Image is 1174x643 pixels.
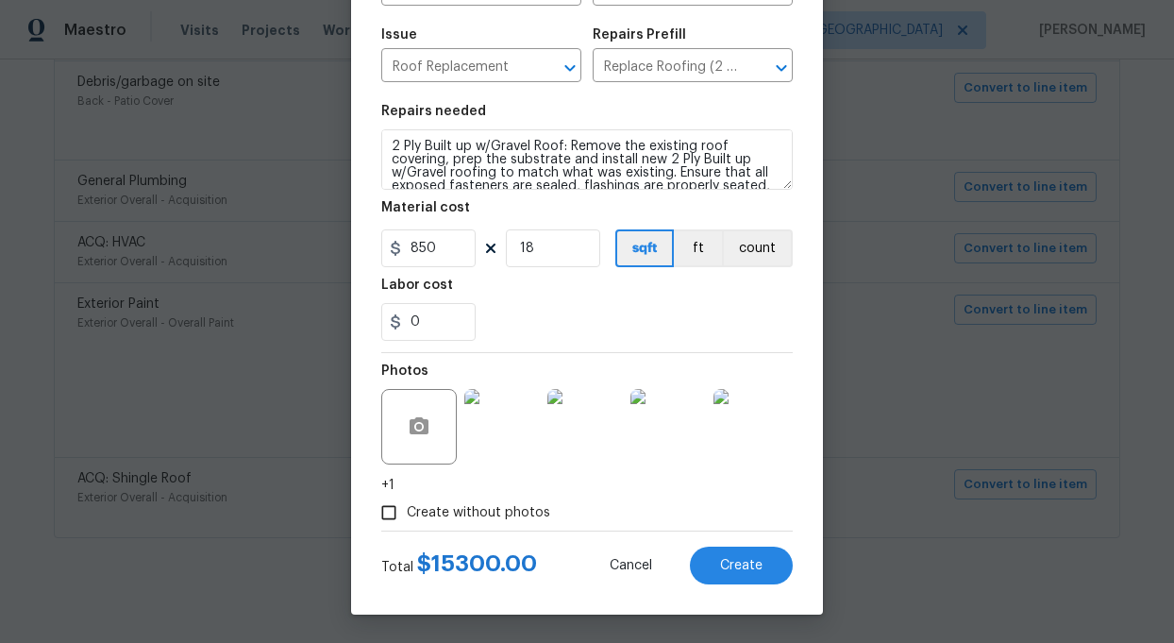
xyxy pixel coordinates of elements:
[720,559,763,573] span: Create
[381,476,394,495] span: +1
[674,229,722,267] button: ft
[593,28,686,42] h5: Repairs Prefill
[690,547,793,584] button: Create
[610,559,652,573] span: Cancel
[381,28,417,42] h5: Issue
[381,554,537,577] div: Total
[557,55,583,81] button: Open
[615,229,674,267] button: sqft
[381,105,486,118] h5: Repairs needed
[768,55,795,81] button: Open
[381,129,793,190] textarea: 2 Ply Built up w/Gravel Roof: Remove the existing roof covering, prep the substrate and install n...
[381,279,453,292] h5: Labor cost
[417,552,537,575] span: $ 15300.00
[381,364,428,378] h5: Photos
[722,229,793,267] button: count
[579,547,682,584] button: Cancel
[381,201,470,214] h5: Material cost
[407,503,550,523] span: Create without photos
